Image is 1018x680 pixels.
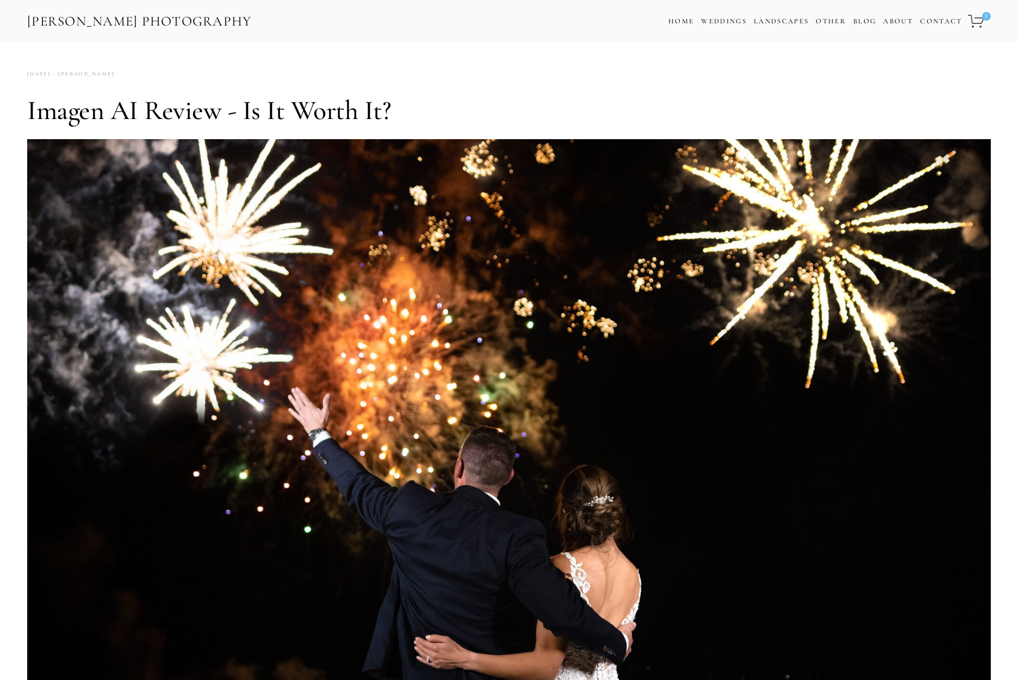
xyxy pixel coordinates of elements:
[982,12,991,21] span: 0
[920,14,962,29] a: Contact
[668,14,694,29] a: Home
[853,14,876,29] a: Blog
[816,17,846,26] a: Other
[27,67,51,82] time: [DATE]
[27,94,991,127] h1: Imagen AI Review - Is It Worth It?
[966,8,992,34] a: 0 items in cart
[883,14,913,29] a: About
[51,67,115,82] a: [PERSON_NAME]
[26,9,253,34] a: [PERSON_NAME] Photography
[754,17,809,26] a: Landscapes
[701,17,747,26] a: Weddings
